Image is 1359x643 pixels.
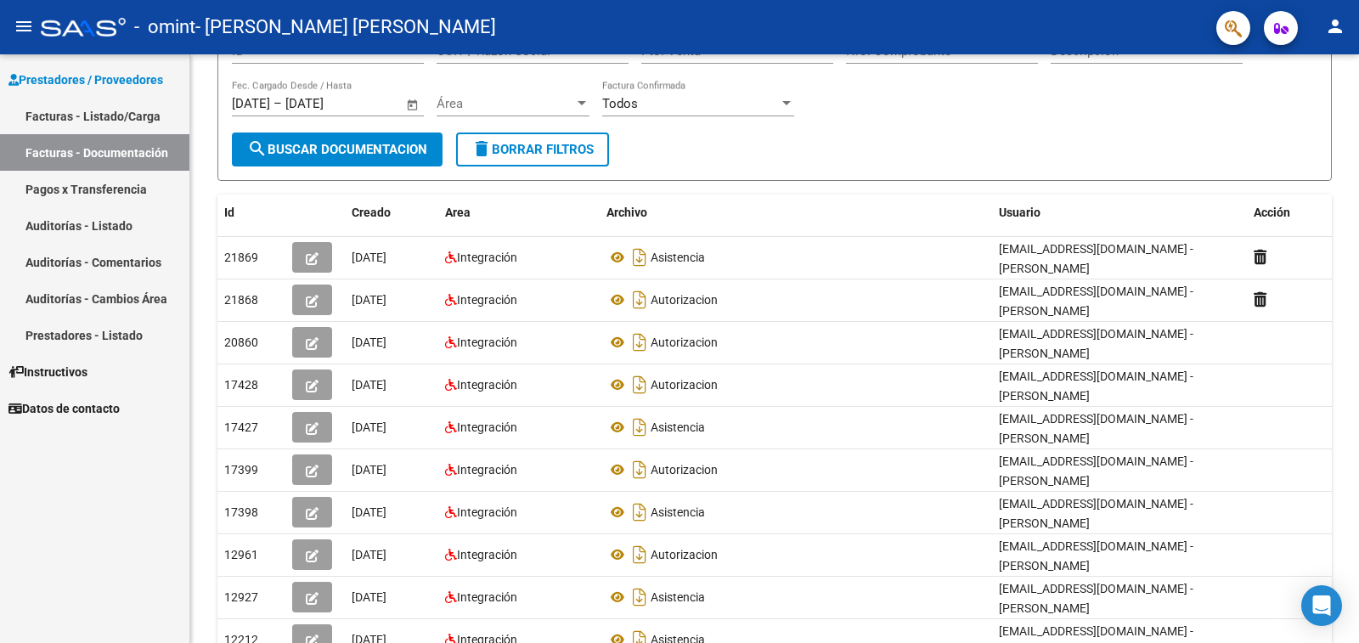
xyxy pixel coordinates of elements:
[457,505,517,519] span: Integración
[8,399,120,418] span: Datos de contacto
[1301,585,1342,626] div: Open Intercom Messenger
[999,582,1193,615] span: [EMAIL_ADDRESS][DOMAIN_NAME] - [PERSON_NAME]
[352,420,386,434] span: [DATE]
[629,371,651,398] i: Descargar documento
[224,420,258,434] span: 17427
[232,133,443,166] button: Buscar Documentacion
[345,195,438,231] datatable-header-cell: Creado
[651,293,718,307] span: Autorizacion
[600,195,992,231] datatable-header-cell: Archivo
[224,505,258,519] span: 17398
[224,590,258,604] span: 12927
[437,96,574,111] span: Área
[629,584,651,611] i: Descargar documento
[457,463,517,477] span: Integración
[629,499,651,526] i: Descargar documento
[999,369,1193,403] span: [EMAIL_ADDRESS][DOMAIN_NAME] - [PERSON_NAME]
[629,414,651,441] i: Descargar documento
[224,251,258,264] span: 21869
[651,336,718,349] span: Autorizacion
[352,336,386,349] span: [DATE]
[999,285,1193,318] span: [EMAIL_ADDRESS][DOMAIN_NAME] - [PERSON_NAME]
[651,378,718,392] span: Autorizacion
[629,541,651,568] i: Descargar documento
[445,206,471,219] span: Area
[606,206,647,219] span: Archivo
[352,590,386,604] span: [DATE]
[224,336,258,349] span: 20860
[232,96,270,111] input: Start date
[602,96,638,111] span: Todos
[247,142,427,157] span: Buscar Documentacion
[651,548,718,561] span: Autorizacion
[273,96,282,111] span: –
[247,138,268,159] mat-icon: search
[651,251,705,264] span: Asistencia
[224,463,258,477] span: 17399
[457,378,517,392] span: Integración
[999,497,1193,530] span: [EMAIL_ADDRESS][DOMAIN_NAME] - [PERSON_NAME]
[999,327,1193,360] span: [EMAIL_ADDRESS][DOMAIN_NAME] - [PERSON_NAME]
[352,378,386,392] span: [DATE]
[629,456,651,483] i: Descargar documento
[224,206,234,219] span: Id
[457,251,517,264] span: Integración
[457,336,517,349] span: Integración
[457,293,517,307] span: Integración
[352,251,386,264] span: [DATE]
[352,548,386,561] span: [DATE]
[1254,206,1290,219] span: Acción
[352,463,386,477] span: [DATE]
[629,286,651,313] i: Descargar documento
[999,454,1193,488] span: [EMAIL_ADDRESS][DOMAIN_NAME] - [PERSON_NAME]
[651,505,705,519] span: Asistencia
[651,590,705,604] span: Asistencia
[438,195,600,231] datatable-header-cell: Area
[629,329,651,356] i: Descargar documento
[629,244,651,271] i: Descargar documento
[471,138,492,159] mat-icon: delete
[14,16,34,37] mat-icon: menu
[352,206,391,219] span: Creado
[471,142,594,157] span: Borrar Filtros
[999,412,1193,445] span: [EMAIL_ADDRESS][DOMAIN_NAME] - [PERSON_NAME]
[352,293,386,307] span: [DATE]
[999,206,1040,219] span: Usuario
[457,590,517,604] span: Integración
[195,8,496,46] span: - [PERSON_NAME] [PERSON_NAME]
[134,8,195,46] span: - omint
[217,195,285,231] datatable-header-cell: Id
[457,548,517,561] span: Integración
[651,463,718,477] span: Autorizacion
[285,96,368,111] input: End date
[999,242,1193,275] span: [EMAIL_ADDRESS][DOMAIN_NAME] - [PERSON_NAME]
[8,71,163,89] span: Prestadores / Proveedores
[456,133,609,166] button: Borrar Filtros
[352,505,386,519] span: [DATE]
[224,293,258,307] span: 21868
[651,420,705,434] span: Asistencia
[457,420,517,434] span: Integración
[1247,195,1332,231] datatable-header-cell: Acción
[992,195,1247,231] datatable-header-cell: Usuario
[999,539,1193,572] span: [EMAIL_ADDRESS][DOMAIN_NAME] - [PERSON_NAME]
[403,95,423,115] button: Open calendar
[1325,16,1345,37] mat-icon: person
[224,548,258,561] span: 12961
[8,363,87,381] span: Instructivos
[224,378,258,392] span: 17428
